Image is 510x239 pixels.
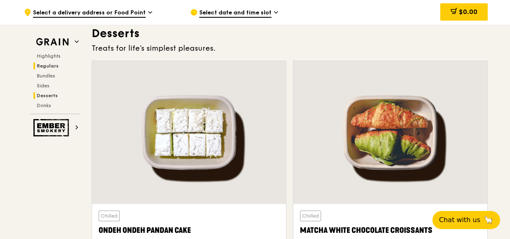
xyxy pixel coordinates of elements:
div: Ondeh Ondeh Pandan Cake [99,225,279,236]
span: Regulars [37,63,59,69]
span: $0.00 [459,8,477,16]
button: Chat with us🦙 [432,211,500,229]
h3: Desserts [92,26,488,41]
span: Chat with us [439,215,480,225]
div: Treats for life's simplest pleasures. [92,42,488,54]
span: Select a delivery address or Food Point [33,9,146,18]
div: Chilled [300,211,321,221]
div: Chilled [99,211,120,221]
span: Select date and time slot [199,9,272,18]
span: 🦙 [484,215,493,225]
img: Grain web logo [33,35,71,49]
div: Matcha White Chocolate Croissants [300,225,481,236]
span: Drinks [37,103,51,108]
span: Highlights [37,53,60,59]
span: Desserts [37,93,58,98]
img: Ember Smokery web logo [33,119,71,136]
span: Bundles [37,73,55,79]
span: Sides [37,83,49,89]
